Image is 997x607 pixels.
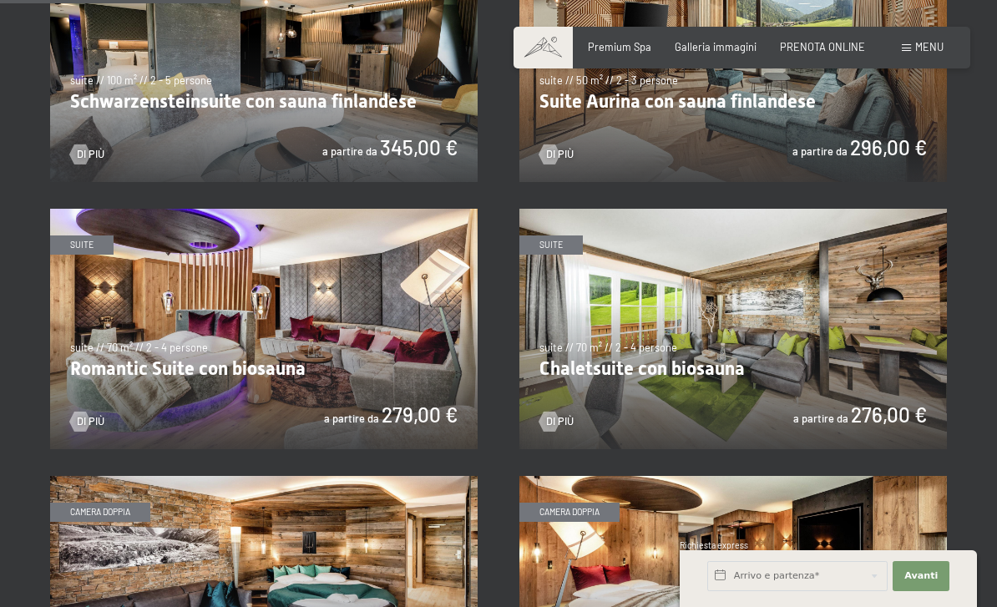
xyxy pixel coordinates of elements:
span: Di più [77,414,104,429]
img: Romantic Suite con biosauna [50,209,478,449]
span: Di più [77,147,104,162]
a: Premium Spa [588,40,651,53]
a: Di più [70,147,104,162]
a: PRENOTA ONLINE [780,40,865,53]
button: Avanti [893,561,949,591]
span: Menu [915,40,944,53]
a: Chaletsuite con biosauna [519,209,947,217]
span: Di più [546,414,574,429]
img: Chaletsuite con biosauna [519,209,947,449]
a: Romantic Suite con biosauna [50,209,478,217]
a: Di più [539,147,574,162]
span: Di più [546,147,574,162]
a: Suite Deluxe con sauna [519,476,947,484]
a: Nature Suite con sauna [50,476,478,484]
span: Avanti [904,569,938,583]
a: Galleria immagini [675,40,757,53]
span: Richiesta express [680,540,748,550]
a: Di più [539,414,574,429]
a: Di più [70,414,104,429]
